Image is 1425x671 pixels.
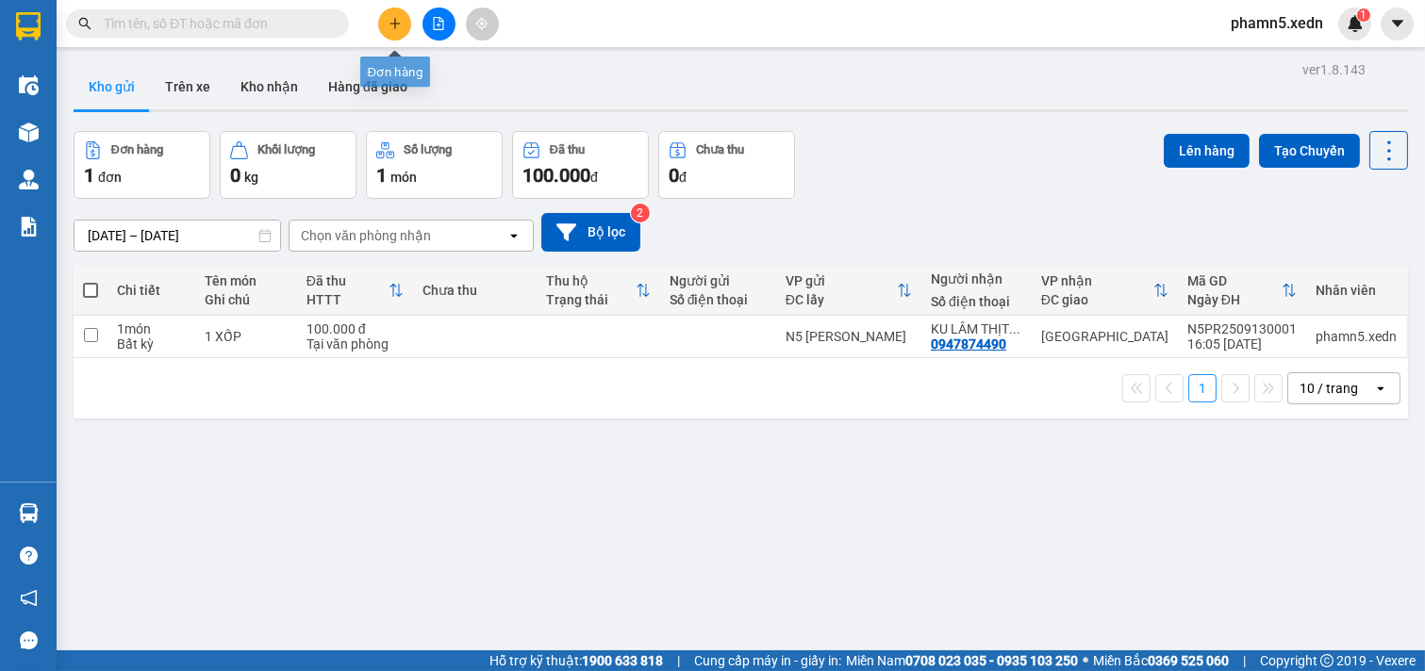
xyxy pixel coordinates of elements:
[1148,653,1229,668] strong: 0369 525 060
[522,164,590,187] span: 100.000
[1187,273,1282,288] div: Mã GD
[19,170,39,189] img: warehouse-icon
[307,273,389,288] div: Đã thu
[669,164,679,187] span: 0
[786,329,912,344] div: N5 [PERSON_NAME]
[512,131,649,199] button: Đã thu100.000đ
[1389,15,1406,32] span: caret-down
[366,131,503,199] button: Số lượng1món
[404,143,452,156] div: Số lượng
[670,292,767,307] div: Số điện thoại
[1009,321,1020,336] span: ...
[301,226,431,245] div: Chọn văn phòng nhận
[74,131,210,199] button: Đơn hàng1đơn
[150,64,225,109] button: Trên xe
[1083,657,1088,664] span: ⚪️
[546,292,636,307] div: Trạng thái
[1302,59,1366,80] div: ver 1.8.143
[931,336,1006,352] div: 0947874490
[117,283,186,298] div: Chi tiết
[24,122,83,210] b: Xe Đăng Nhân
[390,170,417,185] span: món
[1032,266,1178,316] th: Toggle SortBy
[1259,134,1360,168] button: Tạo Chuyến
[931,294,1022,309] div: Số điện thoại
[506,228,522,243] svg: open
[776,266,921,316] th: Toggle SortBy
[104,13,326,34] input: Tìm tên, số ĐT hoặc mã đơn
[75,221,280,251] input: Select a date range.
[846,650,1078,671] span: Miền Nam
[696,143,744,156] div: Chưa thu
[16,12,41,41] img: logo-vxr
[297,266,413,316] th: Toggle SortBy
[1093,650,1229,671] span: Miền Bắc
[905,653,1078,668] strong: 0708 023 035 - 0935 103 250
[931,271,1022,286] div: Người nhận
[225,64,313,109] button: Kho nhận
[98,170,122,185] span: đơn
[78,17,91,30] span: search
[205,273,287,288] div: Tên món
[1320,654,1334,667] span: copyright
[931,321,1022,336] div: KU LÂM THỊT DÊ
[466,8,499,41] button: aim
[205,292,287,307] div: Ghi chú
[1188,374,1217,402] button: 1
[230,164,240,187] span: 0
[313,64,423,109] button: Hàng đã giao
[1216,11,1338,35] span: phamn5.xedn
[1041,329,1168,344] div: [GEOGRAPHIC_DATA]
[432,17,445,30] span: file-add
[679,170,687,185] span: đ
[786,292,897,307] div: ĐC lấy
[1360,8,1367,22] span: 1
[19,503,39,523] img: warehouse-icon
[1187,321,1297,336] div: N5PR2509130001
[1316,283,1397,298] div: Nhân viên
[590,170,598,185] span: đ
[1300,379,1358,398] div: 10 / trang
[1373,381,1388,396] svg: open
[1357,8,1370,22] sup: 1
[631,204,650,222] sup: 2
[84,164,94,187] span: 1
[537,266,660,316] th: Toggle SortBy
[1041,273,1153,288] div: VP nhận
[1164,134,1250,168] button: Lên hàng
[307,336,404,352] div: Tại văn phòng
[389,17,402,30] span: plus
[677,650,680,671] span: |
[423,283,527,298] div: Chưa thu
[20,631,38,649] span: message
[74,64,150,109] button: Kho gửi
[19,217,39,237] img: solution-icon
[786,273,897,288] div: VP gửi
[117,336,186,352] div: Bất kỳ
[541,213,640,252] button: Bộ lọc
[1187,336,1297,352] div: 16:05 [DATE]
[205,329,287,344] div: 1 XỐP
[475,17,489,30] span: aim
[1347,15,1364,32] img: icon-new-feature
[117,321,186,336] div: 1 món
[423,8,456,41] button: file-add
[20,547,38,565] span: question-circle
[158,90,259,113] li: (c) 2017
[1187,292,1282,307] div: Ngày ĐH
[257,143,315,156] div: Khối lượng
[378,8,411,41] button: plus
[376,164,387,187] span: 1
[307,292,389,307] div: HTTT
[20,589,38,607] span: notification
[546,273,636,288] div: Thu hộ
[158,72,259,87] b: [DOMAIN_NAME]
[670,273,767,288] div: Người gửi
[111,143,163,156] div: Đơn hàng
[550,143,585,156] div: Đã thu
[1381,8,1414,41] button: caret-down
[582,653,663,668] strong: 1900 633 818
[19,123,39,142] img: warehouse-icon
[1243,650,1246,671] span: |
[489,650,663,671] span: Hỗ trợ kỹ thuật:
